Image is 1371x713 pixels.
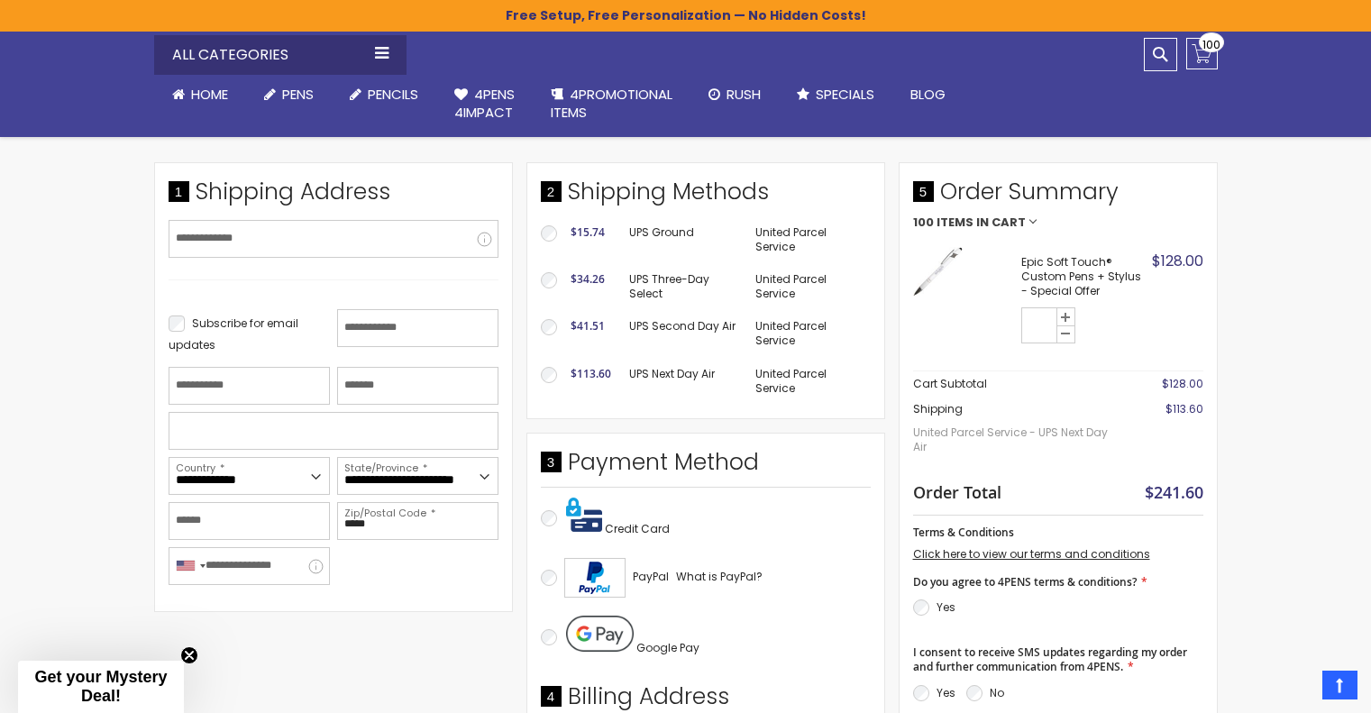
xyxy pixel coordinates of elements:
div: All Categories [154,35,407,75]
span: What is PayPal? [676,569,763,584]
span: Do you agree to 4PENS terms & conditions? [913,574,1137,590]
span: I consent to receive SMS updates regarding my order and further communication from 4PENS. [913,644,1187,674]
span: Credit Card [605,521,670,536]
span: Specials [816,85,874,104]
img: Pay with Google Pay [566,616,634,652]
strong: Order Total [913,479,1001,503]
span: United Parcel Service - UPS Next Day Air [913,416,1118,463]
td: United Parcel Service [746,358,870,405]
span: $241.60 [1145,481,1203,503]
span: Order Summary [913,177,1203,216]
img: Acceptance Mark [564,558,626,598]
div: Get your Mystery Deal!Close teaser [18,661,184,713]
span: Blog [910,85,946,104]
span: Pencils [368,85,418,104]
a: Rush [690,75,779,114]
a: Pens [246,75,332,114]
span: 100 [913,216,934,229]
td: United Parcel Service [746,263,870,310]
a: 4Pens4impact [436,75,533,133]
span: 4PROMOTIONAL ITEMS [551,85,672,122]
span: Rush [727,85,761,104]
span: Terms & Conditions [913,525,1014,540]
img: Pay with credit card [566,497,602,533]
span: $15.74 [571,224,605,240]
label: Yes [937,685,955,700]
span: Subscribe for email updates [169,315,298,352]
td: UPS Second Day Air [620,310,747,357]
span: Items in Cart [937,216,1026,229]
button: Close teaser [180,646,198,664]
img: 4P-MS8B-White [913,247,963,297]
label: No [990,685,1004,700]
span: 4Pens 4impact [454,85,515,122]
a: Home [154,75,246,114]
span: 100 [1202,36,1220,53]
span: PayPal [633,569,669,584]
span: $128.00 [1162,376,1203,391]
span: Google Pay [636,640,699,655]
td: United Parcel Service [746,216,870,263]
a: Blog [892,75,964,114]
div: United States: +1 [169,548,211,584]
span: $128.00 [1152,251,1203,271]
span: Pens [282,85,314,104]
strong: Epic Soft Touch® Custom Pens + Stylus - Special Offer [1021,255,1147,299]
div: Shipping Address [169,177,498,216]
span: Shipping [913,401,963,416]
a: 100 [1186,38,1218,69]
span: $113.60 [1165,401,1203,416]
td: United Parcel Service [746,310,870,357]
span: Home [191,85,228,104]
span: $34.26 [571,271,605,287]
span: $113.60 [571,366,611,381]
td: UPS Three-Day Select [620,263,747,310]
span: Get your Mystery Deal! [34,668,167,705]
th: Cart Subtotal [913,370,1118,397]
span: $41.51 [571,318,605,334]
td: UPS Ground [620,216,747,263]
div: Shipping Methods [541,177,871,216]
div: Payment Method [541,447,871,487]
label: Yes [937,599,955,615]
a: Specials [779,75,892,114]
a: Pencils [332,75,436,114]
a: 4PROMOTIONALITEMS [533,75,690,133]
a: Click here to view our terms and conditions [913,546,1150,562]
a: What is PayPal? [676,566,763,588]
td: UPS Next Day Air [620,358,747,405]
a: Top [1322,671,1357,699]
